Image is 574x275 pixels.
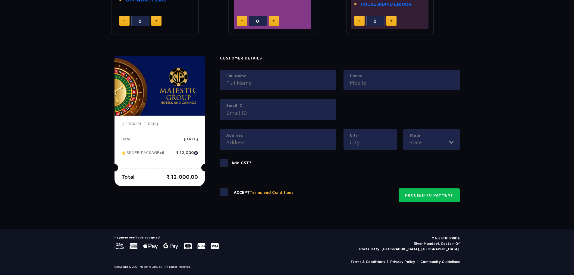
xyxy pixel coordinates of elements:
p: Copyright © 2021 Majestic Groups . All rights reserved. [114,264,191,269]
a: Terms & Conditions [350,259,385,264]
img: majesticPride-banner [114,56,205,116]
a: Privacy Policy [390,259,415,264]
p: [GEOGRAPHIC_DATA] [121,121,198,126]
label: Phone [350,73,453,79]
button: Terms and Conditions [250,190,293,196]
input: Full Name [226,79,330,87]
p: MAJESTIC PRIDE River Mandovi, Captain Of Ports Jetty, [GEOGRAPHIC_DATA], [GEOGRAPHIC_DATA]. [359,235,460,252]
h5: Payment Methods accepted [114,235,219,239]
label: Address [226,133,330,139]
img: plus [272,19,275,22]
p: SILVER PACKAGE [121,150,165,159]
a: Community Guidelines [420,259,460,264]
label: Full Name [226,73,330,79]
h4: Customer Details [220,56,460,61]
p: [DATE] [184,137,198,146]
p: Total [121,173,135,181]
p: ₹ 12,000 [176,150,198,159]
img: toggler icon [449,138,453,146]
p: Add GST? [231,160,251,166]
img: tikcet [121,150,127,156]
label: City [350,133,391,139]
p: ₹ 12,000.00 [167,173,198,181]
p: I Accept [231,190,293,196]
strong: x6 [159,150,165,155]
button: Proceed to Payment [399,188,460,202]
img: plus [155,19,158,22]
input: Email ID [226,109,330,117]
a: HOUSE BRAND LIQUOR [361,1,412,8]
p: Date [121,137,130,146]
img: plus [390,19,393,22]
input: State [409,138,449,146]
input: Mobile [350,79,453,87]
input: City [350,138,391,146]
input: Address [226,138,330,146]
label: Email ID [226,103,330,109]
label: State [409,133,453,139]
